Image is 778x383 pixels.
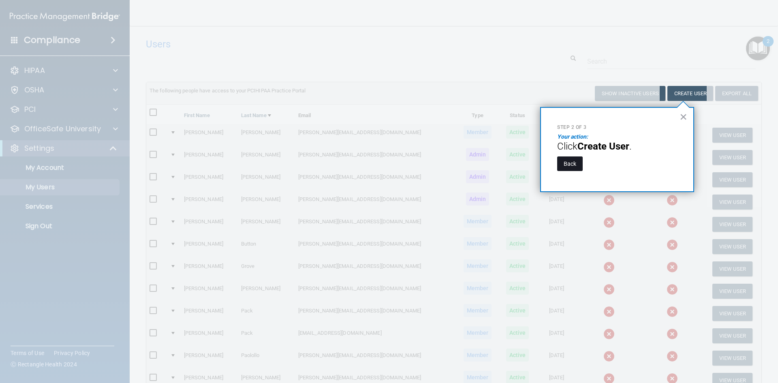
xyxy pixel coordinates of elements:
span: . [629,141,632,152]
em: Your action: [557,133,588,140]
p: Step 2 of 3 [557,124,677,131]
span: Click [557,141,577,152]
button: Back [557,156,583,171]
button: Create User [667,86,713,101]
iframe: Drift Widget Chat Controller [638,325,768,358]
button: Close [680,110,687,123]
strong: Create User [577,141,629,152]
